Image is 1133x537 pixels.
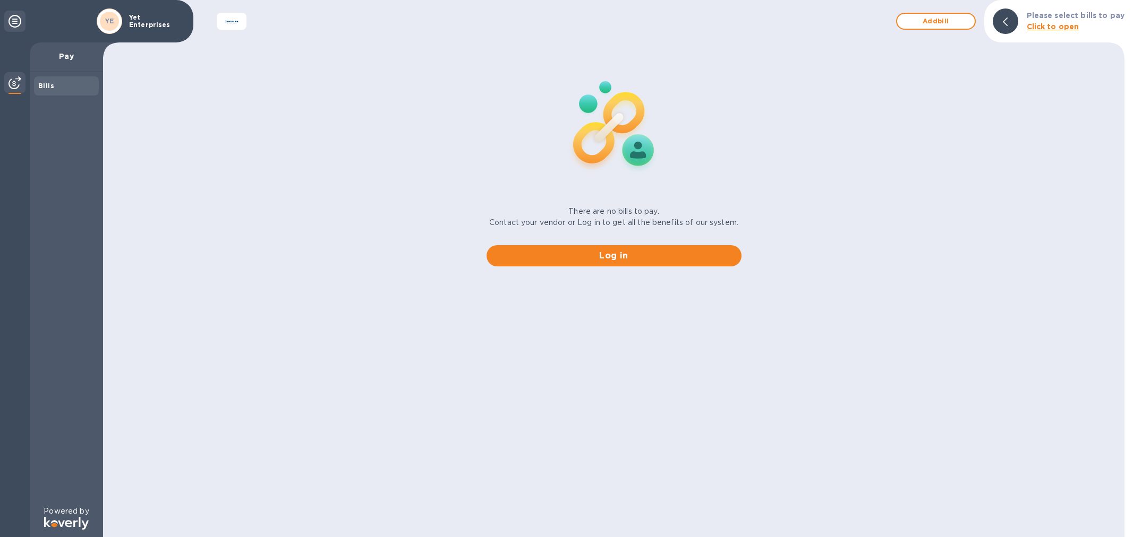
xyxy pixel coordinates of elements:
[906,15,966,28] span: Add bill
[44,506,89,517] p: Powered by
[487,245,742,266] button: Log in
[489,206,738,228] p: There are no bills to pay. Contact your vendor or Log in to get all the benefits of our system.
[1027,22,1079,31] b: Click to open
[38,82,54,90] b: Bills
[129,14,182,29] p: Yet Enterprises
[1027,11,1125,20] b: Please select bills to pay
[105,17,114,25] b: YE
[44,517,89,530] img: Logo
[38,51,95,62] p: Pay
[896,13,976,30] button: Addbill
[495,249,733,262] span: Log in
